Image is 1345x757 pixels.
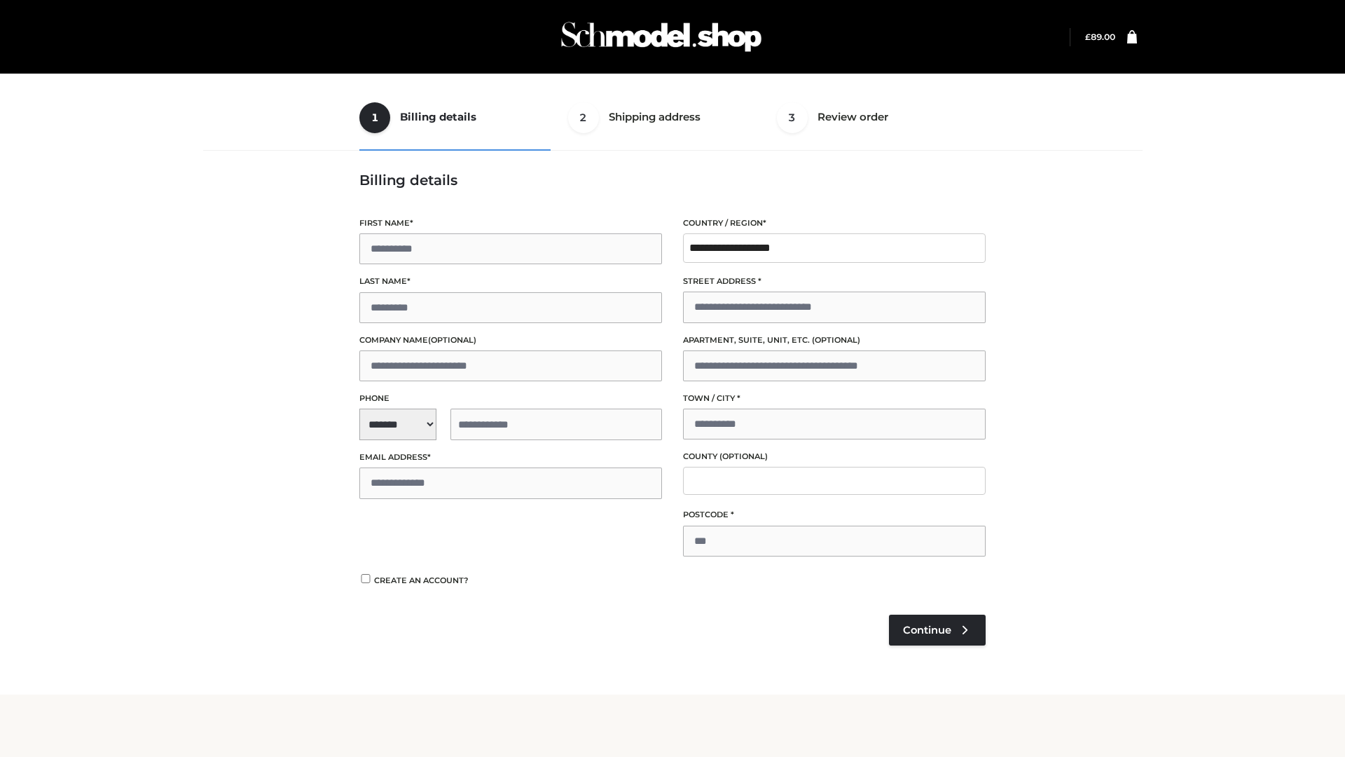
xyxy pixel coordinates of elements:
[1085,32,1091,42] span: £
[359,217,662,230] label: First name
[683,275,986,288] label: Street address
[889,615,986,646] a: Continue
[359,334,662,347] label: Company name
[374,575,469,585] span: Create an account?
[683,334,986,347] label: Apartment, suite, unit, etc.
[683,450,986,463] label: County
[359,172,986,189] h3: Billing details
[556,9,766,64] img: Schmodel Admin 964
[1085,32,1115,42] a: £89.00
[903,624,951,636] span: Continue
[359,451,662,464] label: Email address
[359,275,662,288] label: Last name
[683,392,986,405] label: Town / City
[359,574,372,583] input: Create an account?
[683,508,986,521] label: Postcode
[683,217,986,230] label: Country / Region
[719,451,768,461] span: (optional)
[812,335,860,345] span: (optional)
[428,335,476,345] span: (optional)
[1085,32,1115,42] bdi: 89.00
[359,392,662,405] label: Phone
